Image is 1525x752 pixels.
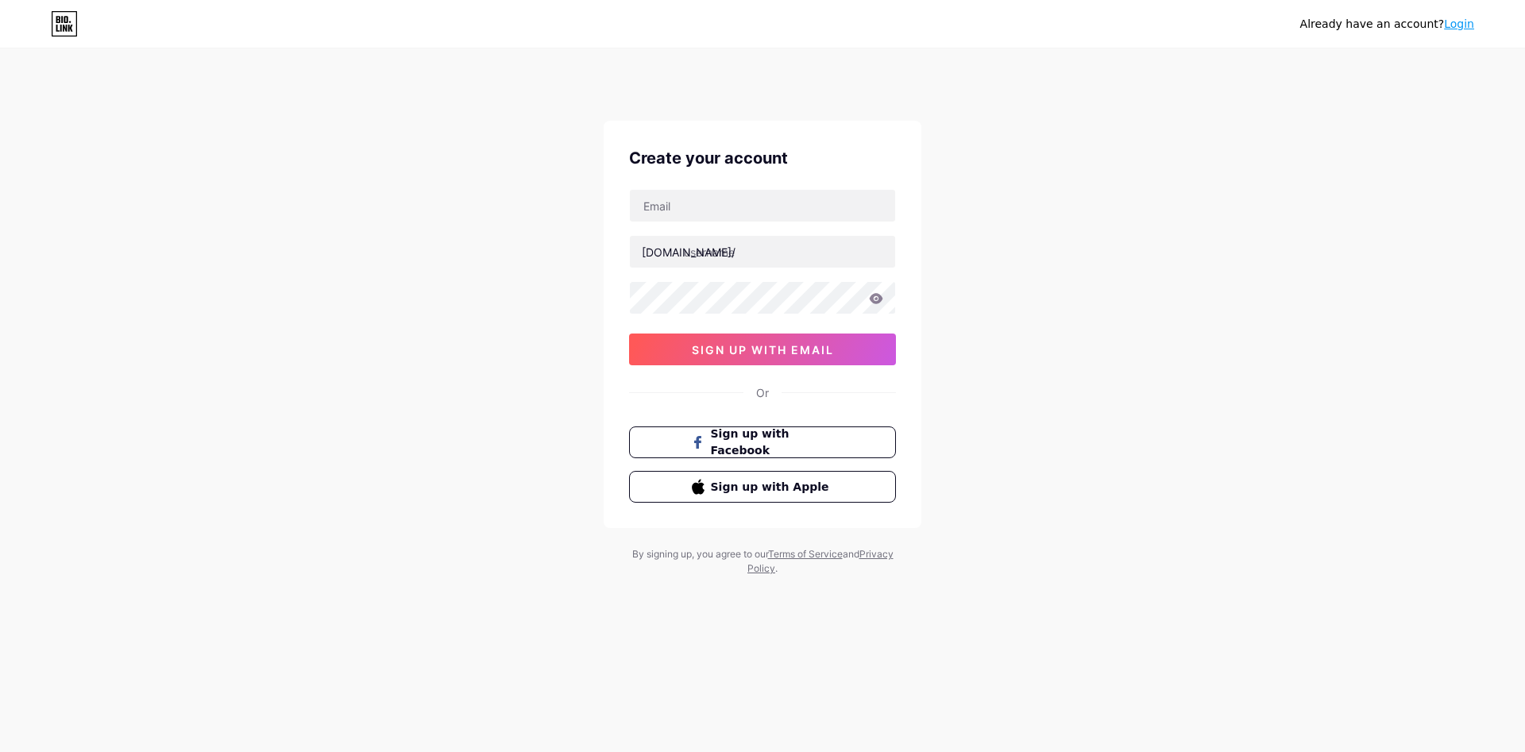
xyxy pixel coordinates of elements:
[629,334,896,365] button: sign up with email
[627,547,898,576] div: By signing up, you agree to our and .
[768,548,843,560] a: Terms of Service
[1444,17,1474,30] a: Login
[629,146,896,170] div: Create your account
[629,471,896,503] button: Sign up with Apple
[692,343,834,357] span: sign up with email
[756,384,769,401] div: Or
[642,244,735,260] div: [DOMAIN_NAME]/
[630,236,895,268] input: username
[1300,16,1474,33] div: Already have an account?
[711,426,834,459] span: Sign up with Facebook
[711,479,834,496] span: Sign up with Apple
[630,190,895,222] input: Email
[629,426,896,458] button: Sign up with Facebook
